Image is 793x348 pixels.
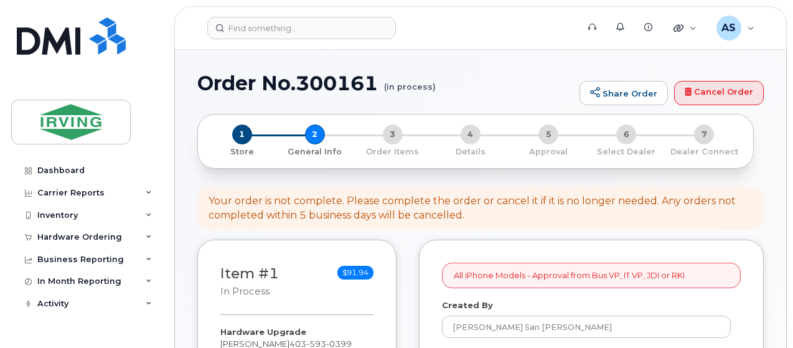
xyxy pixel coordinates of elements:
span: $91.94 [337,266,373,280]
h3: Item #1 [220,266,279,298]
span: 1 [232,125,252,144]
p: Store [213,146,271,158]
strong: Hardware Upgrade [220,327,306,337]
small: in process [220,286,270,297]
a: Cancel Order [674,81,764,106]
p: All iPhone Models - Approval from Bus VP, IT VP, JDI or RKI [454,270,685,281]
label: Created By [442,299,493,311]
small: (in process) [384,72,436,92]
div: Your order is not complete. Please complete the order or cancel it if it is no longer needed. Any... [209,194,753,223]
h1: Order No.300161 [197,72,573,94]
a: Share Order [579,81,668,106]
a: 1 Store [208,144,276,158]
